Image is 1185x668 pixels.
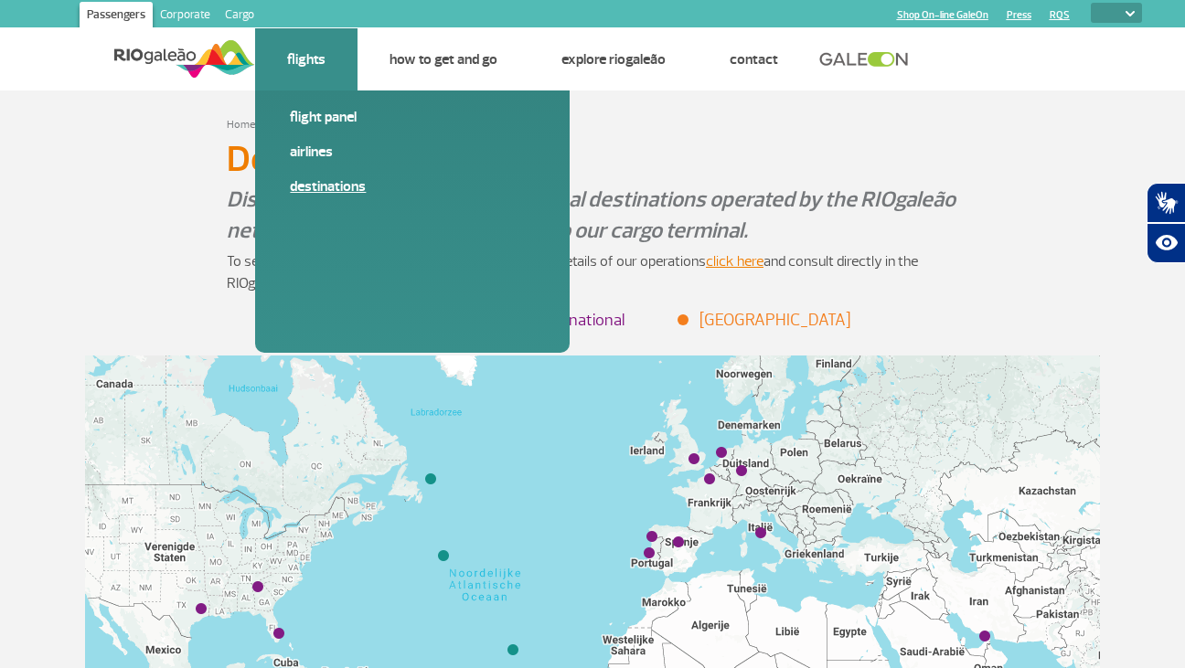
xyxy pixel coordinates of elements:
[196,603,207,614] div: Houston (HOU)
[716,447,727,458] div: Amsterdã (AMS)
[227,143,958,175] h1: Destinations
[897,9,988,21] a: Shop On-line GaleOn
[227,184,958,246] p: Discover the international and national destinations operated by the RIOgaleão network and bring ...
[227,118,279,132] a: Home Page
[273,628,284,639] div: Miami (MIA)
[704,473,715,484] div: Paris (CDG)
[290,176,535,196] a: Destinations
[673,536,684,547] div: Madrid (MAD)
[1147,223,1185,263] button: Abrir recursos assistivos.
[979,631,990,641] div: Dubai (DXB)
[644,547,655,558] div: Lisboa (LIS)
[689,453,699,464] div: Londres (LHR)
[1007,9,1031,21] a: Press
[755,527,766,538] div: Roma (FCO)
[227,250,958,294] p: To see all the first-hand airline network news and more details of our operations and consult dir...
[646,531,657,542] div: Porto (OPO)
[153,2,218,31] a: Corporate
[1147,183,1185,263] div: Plugin de acessibilidade da Hand Talk.
[252,581,263,592] div: Atlanta (ATL)
[561,50,666,69] a: Explore RIOgaleão
[730,50,778,69] a: Contact
[290,107,535,127] a: Flight panel
[736,465,747,476] div: Frankfurt (FRA)
[287,50,326,69] a: Flights
[80,2,153,31] a: Passengers
[290,142,535,162] a: Airlines
[1147,183,1185,223] button: Abrir tradutor de língua de sinais.
[1050,9,1070,21] a: RQS
[218,2,262,31] a: Cargo
[679,308,850,333] li: [GEOGRAPHIC_DATA]
[706,252,763,270] a: click here
[390,50,497,69] a: How to get and go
